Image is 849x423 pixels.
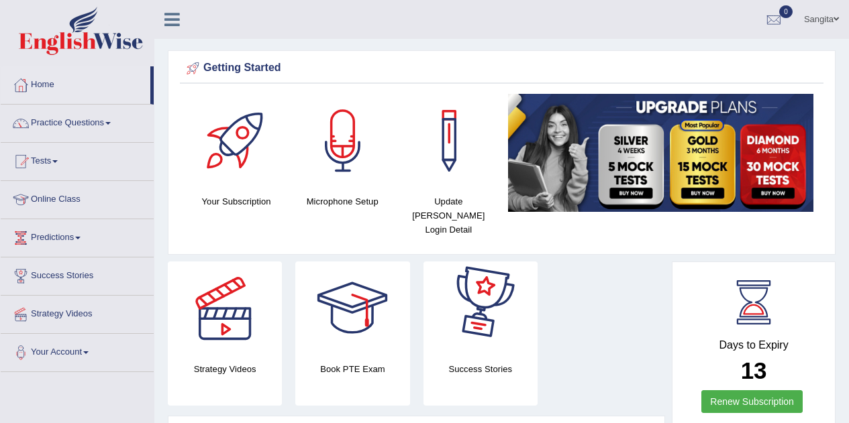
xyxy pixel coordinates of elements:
h4: Strategy Videos [168,362,282,376]
a: Your Account [1,334,154,367]
div: Getting Started [183,58,820,78]
a: Success Stories [1,257,154,291]
a: Strategy Videos [1,296,154,329]
h4: Days to Expiry [687,339,820,351]
h4: Microphone Setup [296,194,389,208]
a: Online Class [1,181,154,215]
img: small5.jpg [508,94,813,212]
span: 0 [779,5,793,18]
a: Renew Subscription [701,390,803,413]
a: Predictions [1,219,154,253]
h4: Update [PERSON_NAME] Login Detail [402,194,495,237]
a: Tests [1,143,154,176]
b: 13 [741,357,767,383]
a: Home [1,66,150,100]
a: Practice Questions [1,105,154,138]
h4: Success Stories [423,362,538,376]
h4: Book PTE Exam [295,362,409,376]
h4: Your Subscription [190,194,283,208]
